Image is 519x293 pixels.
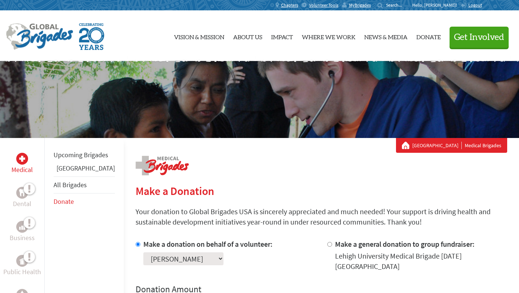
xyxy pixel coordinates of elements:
[386,2,407,8] input: Search...
[6,23,73,50] img: Global Brigades Logo
[416,17,441,55] a: Donate
[402,142,501,149] div: Medical Brigades
[136,156,189,175] img: logo-medical.png
[16,255,28,267] div: Public Health
[54,181,87,189] a: All Brigades
[281,2,298,8] span: Chapters
[3,255,41,277] a: Public HealthPublic Health
[19,189,25,196] img: Dental
[10,221,35,243] a: BusinessBusiness
[412,2,461,8] p: Hello, [PERSON_NAME]!
[302,17,355,55] a: Where We Work
[19,224,25,230] img: Business
[335,239,475,249] label: Make a general donation to group fundraiser:
[349,2,371,8] span: MyBrigades
[54,176,115,193] li: All Brigades
[13,187,31,209] a: DentalDental
[54,197,74,206] a: Donate
[54,193,115,210] li: Donate
[19,257,25,265] img: Public Health
[454,33,504,42] span: Get Involved
[364,17,407,55] a: News & Media
[11,153,33,175] a: MedicalMedical
[13,199,31,209] p: Dental
[54,163,115,176] li: Panama
[19,156,25,162] img: Medical
[468,2,482,8] span: Logout
[412,142,462,149] a: [GEOGRAPHIC_DATA]
[10,233,35,243] p: Business
[143,239,273,249] label: Make a donation on behalf of a volunteer:
[136,206,507,227] p: Your donation to Global Brigades USA is sincerely appreciated and much needed! Your support is dr...
[309,2,338,8] span: Volunteer Tools
[271,17,293,55] a: Impact
[54,151,108,159] a: Upcoming Brigades
[16,187,28,199] div: Dental
[461,2,482,8] a: Logout
[3,267,41,277] p: Public Health
[450,27,509,48] button: Get Involved
[16,153,28,165] div: Medical
[79,23,104,50] img: Global Brigades Celebrating 20 Years
[16,221,28,233] div: Business
[174,17,224,55] a: Vision & Mission
[54,147,115,163] li: Upcoming Brigades
[57,164,115,172] a: [GEOGRAPHIC_DATA]
[233,17,262,55] a: About Us
[136,184,507,198] h2: Make a Donation
[335,251,507,272] div: Lehigh University Medical Brigade [DATE] [GEOGRAPHIC_DATA]
[11,165,33,175] p: Medical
